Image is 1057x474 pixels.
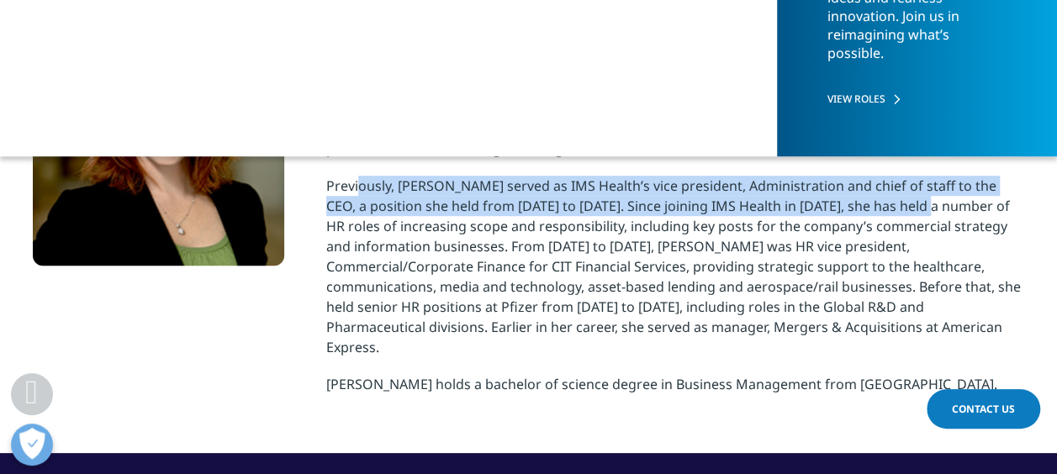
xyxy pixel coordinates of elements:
[827,92,1008,106] a: VIEW ROLES
[927,389,1040,429] a: Contact Us
[326,374,1025,411] p: [PERSON_NAME] holds a bachelor of science degree in Business Management from [GEOGRAPHIC_DATA].
[952,402,1015,416] span: Contact Us
[11,424,53,466] button: Open Preferences
[326,176,1025,374] p: Previously, [PERSON_NAME] served as IMS Health’s vice president, Administration and chief of staf...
